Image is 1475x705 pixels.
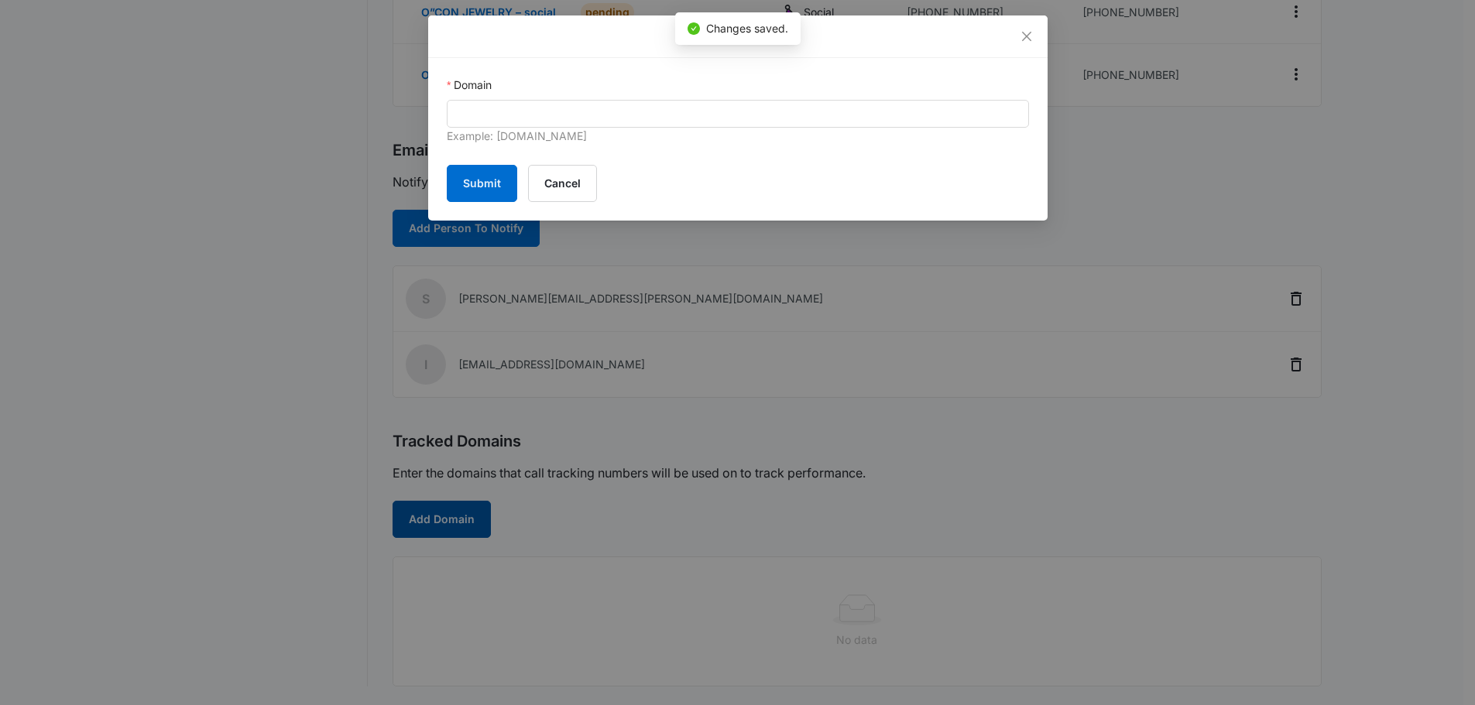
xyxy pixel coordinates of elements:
label: Domain [447,77,492,94]
button: Cancel [528,165,597,202]
input: Domain [447,100,1029,128]
button: Submit [447,165,517,202]
button: Close [1006,15,1048,57]
div: Add Domain [447,28,1029,45]
span: check-circle [688,22,700,35]
span: Changes saved. [706,22,788,35]
span: close [1020,30,1033,43]
div: Example: [DOMAIN_NAME] [447,128,1029,146]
